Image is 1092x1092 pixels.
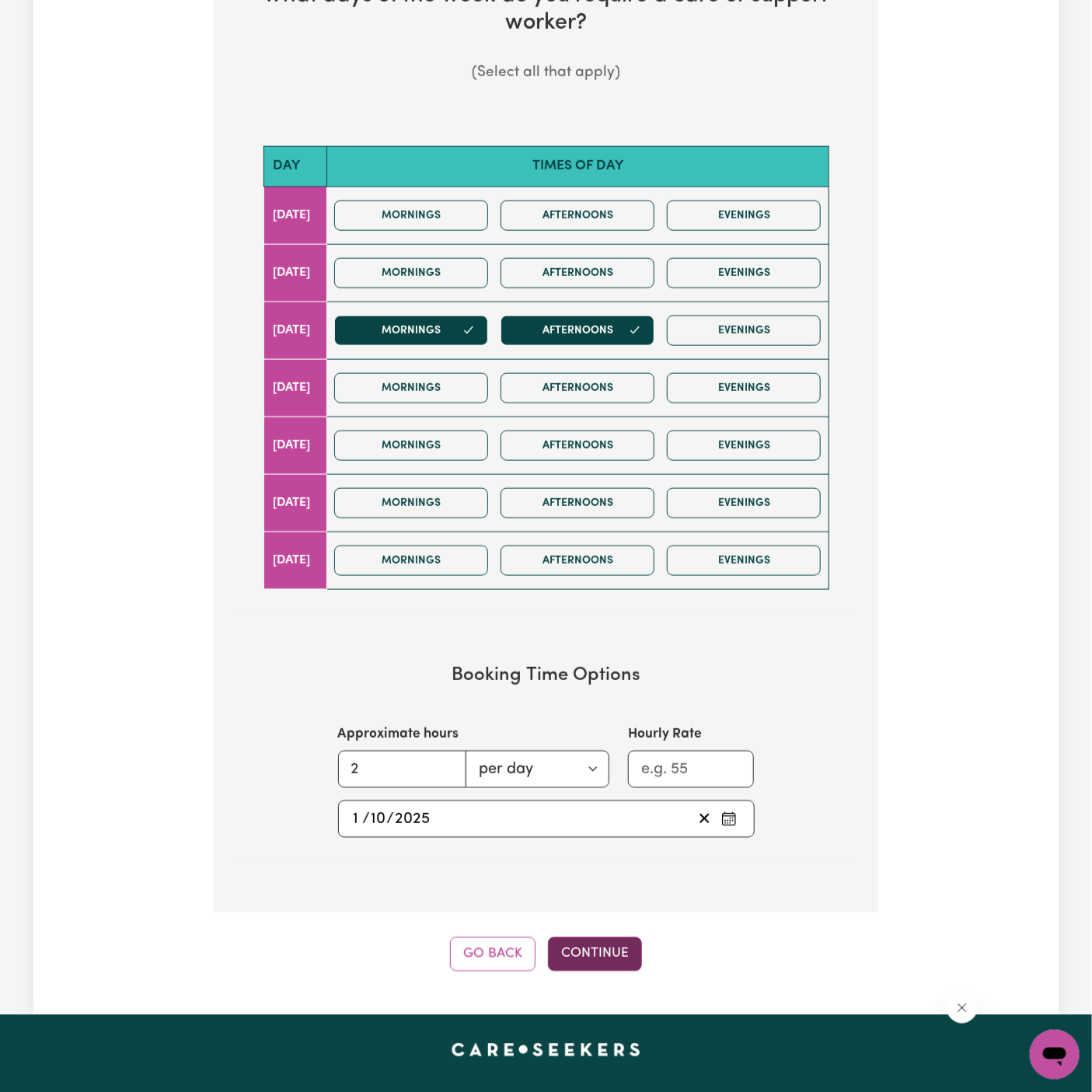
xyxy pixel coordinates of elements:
[338,751,466,788] input: e.g. 2.5
[628,751,755,788] input: e.g. 55
[334,431,488,461] button: Mornings
[338,724,459,745] label: Approximate hours
[394,808,431,831] input: ----
[717,808,741,831] button: Pick an approximate start date
[334,258,488,288] button: Mornings
[501,316,654,346] button: Afternoons
[334,316,488,346] button: Mornings
[667,201,821,231] button: Evenings
[334,373,488,403] button: Mornings
[501,258,654,288] button: Afternoons
[263,244,327,302] td: [DATE]
[370,808,386,831] input: --
[667,373,821,403] button: Evenings
[263,187,327,244] td: [DATE]
[548,937,642,972] button: Continue
[9,11,94,23] span: Need any help?
[501,546,654,576] button: Afternoons
[667,316,821,346] button: Evenings
[667,546,821,576] button: Evenings
[501,431,654,461] button: Afternoons
[263,665,829,687] h3: Booking Time Options
[334,488,488,518] button: Mornings
[628,724,702,745] label: Hourly Rate
[353,808,363,831] input: --
[501,488,654,518] button: Afternoons
[667,431,821,461] button: Evenings
[450,937,536,972] button: Go Back
[263,417,327,474] td: [DATE]
[263,359,327,417] td: [DATE]
[263,474,327,532] td: [DATE]
[667,258,821,288] button: Evenings
[239,62,854,85] p: (Select all that apply)
[947,993,978,1024] iframe: Close message
[667,488,821,518] button: Evenings
[693,808,717,831] button: Clear start date
[263,302,327,359] td: [DATE]
[263,147,327,187] th: Day
[327,147,829,187] th: Times of day
[501,201,654,231] button: Afternoons
[334,201,488,231] button: Mornings
[386,811,394,828] span: /
[263,532,327,589] td: [DATE]
[1030,1030,1080,1080] iframe: Button to launch messaging window
[452,1043,640,1055] a: Careseekers home page
[501,373,654,403] button: Afternoons
[334,546,488,576] button: Mornings
[362,811,370,828] span: /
